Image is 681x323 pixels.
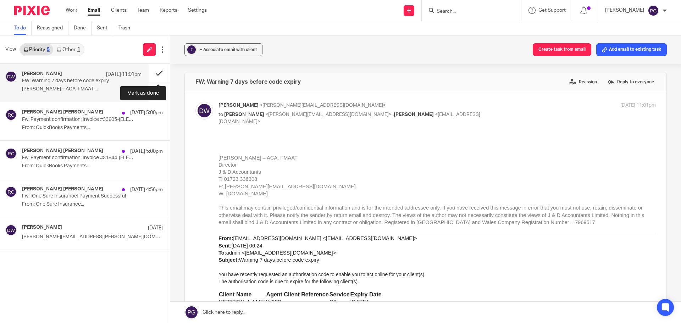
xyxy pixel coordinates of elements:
p: [DATE] 5:00pm [130,109,163,116]
h4: [PERSON_NAME] [PERSON_NAME] [22,109,103,115]
div: 5 [47,47,50,52]
a: Team [137,7,149,14]
span: [PERSON_NAME] [224,112,264,117]
span: View [5,46,16,53]
p: [DATE] [132,159,163,166]
span: to [218,112,223,117]
p: [PERSON_NAME] [605,7,644,14]
div: ? [187,45,196,54]
img: Pixie [14,6,50,15]
a: Sent [97,21,113,35]
h4: [PERSON_NAME] [PERSON_NAME] [22,186,103,192]
h4: FW: Warning 7 days before code expiry [195,78,301,85]
p: SA [111,159,131,166]
p: [DATE] 11:01pm [620,102,656,109]
a: Reports [160,7,177,14]
p: W103 [48,159,110,166]
span: + Associate email with client [200,48,257,52]
a: Work [66,7,77,14]
u: Service [111,152,131,158]
img: svg%3E [5,109,17,121]
a: Trash [118,21,135,35]
h4: [PERSON_NAME] [22,71,62,77]
button: Create task from email [533,43,591,56]
p: From: QuickBooks Payments... [22,163,163,169]
button: Add email to existing task [596,43,667,56]
span: Get Support [538,8,566,13]
p: [DATE] [148,224,163,232]
img: svg%3E [648,5,659,16]
img: svg%3E [195,102,213,119]
div: 1 [77,47,80,52]
input: Search [436,9,500,15]
p: From: One Sure Insurance... [22,201,163,207]
button: ? + Associate email with client [184,43,262,56]
a: To do [14,21,32,35]
p: Fw: [One Sure Insurance] Payment Successful [22,193,135,199]
a: Email [88,7,100,14]
p: FW: Warning 7 days before code expiry [22,78,118,84]
u: Client Name [0,152,33,158]
p: [DATE] 5:00pm [130,148,163,155]
span: , [393,112,394,117]
u: Agent Client Reference [48,152,110,158]
p: Fw: Payment confirmation: Invoice #33605-(ELEVATE ONLINE MARKETING LTD) [22,117,135,123]
img: svg%3E [5,186,17,197]
p: [PERSON_NAME] [0,159,47,166]
a: Done [74,21,92,35]
p: [DATE] 4:56pm [130,186,163,193]
p: [PERSON_NAME][EMAIL_ADDRESS][PERSON_NAME][DOMAIN_NAME] [PERSON_NAME]... [22,234,163,240]
p: From: QuickBooks Payments... [22,125,163,131]
a: Reassigned [37,21,68,35]
a: Priority5 [20,44,53,55]
a: Settings [188,7,207,14]
img: svg%3E [5,148,17,159]
span: <[PERSON_NAME][EMAIL_ADDRESS][DOMAIN_NAME]> [260,103,386,108]
p: [PERSON_NAME] – ACA, FMAAT ... [22,86,142,92]
span: <[PERSON_NAME][EMAIL_ADDRESS][DOMAIN_NAME]> [265,112,392,117]
label: Reply to everyone [606,77,656,87]
img: svg%3E [5,224,17,236]
span: [PERSON_NAME] [394,112,434,117]
span: [PERSON_NAME] [218,103,259,108]
label: Reassign [567,77,599,87]
a: Clients [111,7,127,14]
p: [DATE] 11:01pm [106,71,142,78]
h4: [PERSON_NAME] [22,224,62,230]
h4: [PERSON_NAME] [PERSON_NAME] [22,148,103,154]
a: Other1 [53,44,83,55]
u: Expiry Date [132,152,163,158]
p: Fw: Payment confirmation: Invoice #31844-(ELEVATE ONLINE MARKETING LTD) [22,155,135,161]
img: svg%3E [5,71,17,82]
